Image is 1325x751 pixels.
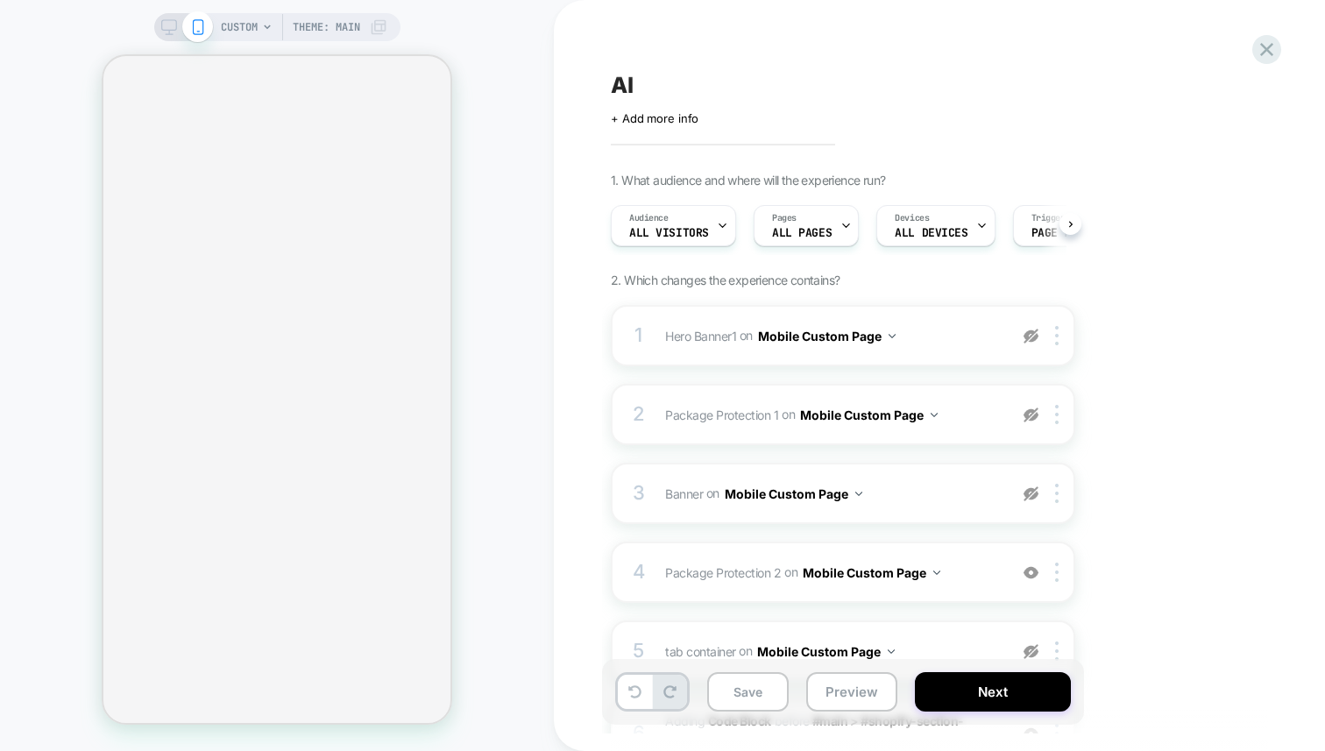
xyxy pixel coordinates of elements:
img: down arrow [888,649,895,654]
span: Package Protection 2 [665,564,782,579]
span: on [740,324,753,346]
button: Mobile Custom Page [800,402,938,428]
span: + Add more info [611,111,698,125]
img: close [1055,326,1059,345]
img: close [1055,484,1059,503]
span: Audience [629,212,669,224]
button: Mobile Custom Page [758,323,896,349]
img: down arrow [889,334,896,338]
span: Banner [665,485,703,500]
span: Page Load [1031,227,1091,239]
div: 4 [630,555,648,590]
img: eye [1024,644,1038,659]
span: Pages [772,212,797,224]
span: 1. What audience and where will the experience run? [611,173,885,188]
span: AI [611,72,634,98]
span: Package Protection 1 [665,407,779,422]
div: 1 [630,318,648,353]
button: Mobile Custom Page [725,481,862,507]
img: close [1055,641,1059,661]
img: crossed eye [1024,565,1038,580]
span: ALL PAGES [772,227,832,239]
span: Trigger [1031,212,1066,224]
span: on [782,403,795,425]
img: eye [1024,329,1038,344]
span: CUSTOM [221,13,258,41]
img: eye [1024,486,1038,501]
img: close [1055,405,1059,424]
span: on [739,640,752,662]
span: on [784,561,797,583]
img: down arrow [931,413,938,417]
img: close [1055,563,1059,582]
img: eye [1024,407,1038,422]
span: Theme: MAIN [293,13,360,41]
img: down arrow [855,492,862,496]
button: Preview [806,672,897,712]
span: All Visitors [629,227,709,239]
button: Save [707,672,789,712]
button: Mobile Custom Page [757,639,895,664]
div: 3 [630,476,648,511]
div: 5 [630,634,648,669]
span: tab container [665,643,736,658]
span: Hero Banner1 [665,328,736,343]
span: 2. Which changes the experience contains? [611,273,840,287]
span: ALL DEVICES [895,227,967,239]
span: Devices [895,212,929,224]
button: Mobile Custom Page [803,560,940,585]
img: down arrow [933,570,940,575]
button: Next [915,672,1071,712]
div: 2 [630,397,648,432]
span: on [706,482,719,504]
